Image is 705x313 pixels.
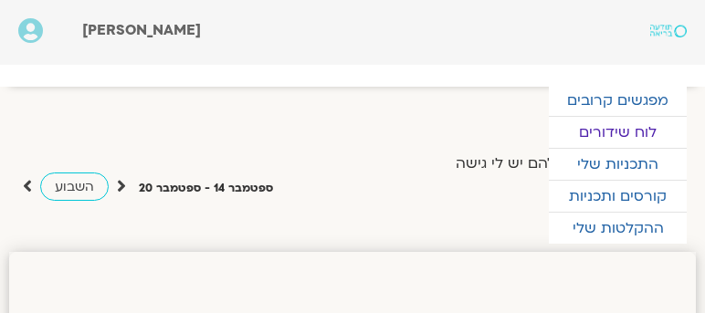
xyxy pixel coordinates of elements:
[82,20,201,40] span: [PERSON_NAME]
[139,179,273,198] p: ספטמבר 14 - ספטמבר 20
[549,149,687,180] a: התכניות שלי
[549,213,687,244] a: ההקלטות שלי
[55,178,94,195] span: השבוע
[549,181,687,212] a: קורסים ותכניות
[549,117,687,148] a: לוח שידורים
[549,85,687,116] a: מפגשים קרובים
[456,155,666,172] label: הצג רק הרצאות להם יש לי גישה
[40,172,109,201] a: השבוע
